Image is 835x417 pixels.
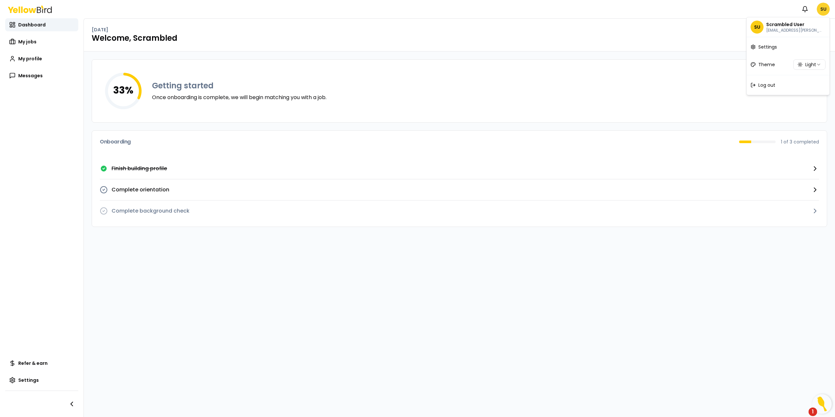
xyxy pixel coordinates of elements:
span: Theme [758,61,775,68]
p: Scrambled User [766,21,824,28]
span: SU [751,21,764,34]
p: scrambled-1756225592-adam.mcfarland@scrambled.domain [766,28,824,33]
span: Settings [758,44,777,50]
span: Log out [758,82,775,88]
